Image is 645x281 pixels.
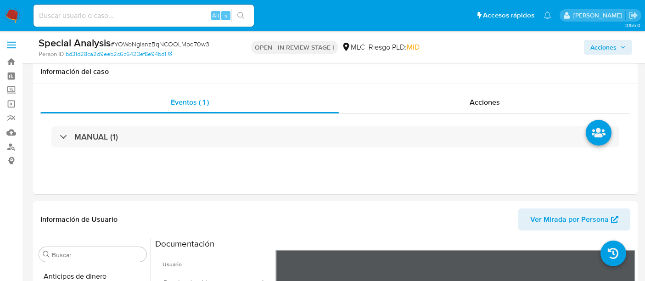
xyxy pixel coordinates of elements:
[39,50,64,58] b: Person ID
[66,50,172,58] a: bd31d28ca2d9eeb2c6c6423ef8e94bd1
[212,11,219,20] span: Alt
[342,42,365,52] div: MLC
[74,132,118,142] h3: MANUAL (1)
[369,42,420,52] span: Riesgo PLD:
[590,40,617,55] span: Acciones
[407,42,420,52] span: MID
[43,251,50,258] button: Buscar
[40,215,118,224] h1: Información de Usuario
[111,39,209,49] span: # YOWoNgIanzBqNCOOLMpd70w3
[39,35,111,50] b: Special Analysis
[584,40,632,55] button: Acciones
[518,208,630,230] button: Ver Mirada por Persona
[51,126,619,147] div: MANUAL (1)
[573,11,625,20] p: aline.magdaleno@mercadolibre.com
[34,10,254,22] input: Buscar usuario o caso...
[52,251,143,259] input: Buscar
[470,97,500,107] span: Acciones
[544,11,551,19] a: Notificaciones
[224,11,227,20] span: s
[251,41,338,54] p: OPEN - IN REVIEW STAGE I
[483,11,534,20] span: Accesos rápidos
[171,97,209,107] span: Eventos ( 1 )
[231,9,250,22] button: search-icon
[628,11,638,20] a: Salir
[40,67,630,76] h1: Información del caso
[530,208,609,230] span: Ver Mirada por Persona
